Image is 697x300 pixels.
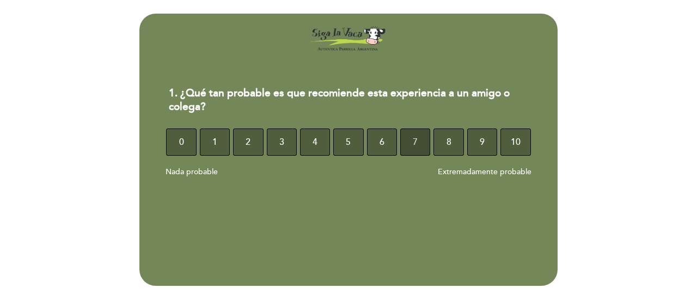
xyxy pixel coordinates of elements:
[333,128,363,156] button: 5
[367,128,397,156] button: 6
[467,128,497,156] button: 9
[438,167,531,176] span: Extremadamente probable
[380,127,384,157] span: 6
[400,128,430,156] button: 7
[166,128,196,156] button: 0
[447,127,451,157] span: 8
[313,127,317,157] span: 4
[200,128,230,156] button: 1
[233,128,263,156] button: 2
[160,80,536,120] div: 1. ¿Qué tan probable es que recomiende esta experiencia a un amigo o colega?
[433,128,463,156] button: 8
[500,128,530,156] button: 10
[413,127,418,157] span: 7
[267,128,297,156] button: 3
[212,127,217,157] span: 1
[279,127,284,157] span: 3
[310,25,387,52] img: header_1632954474.png
[166,167,218,176] span: Nada probable
[246,127,250,157] span: 2
[511,127,521,157] span: 10
[300,128,330,156] button: 4
[480,127,485,157] span: 9
[346,127,351,157] span: 5
[179,127,184,157] span: 0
